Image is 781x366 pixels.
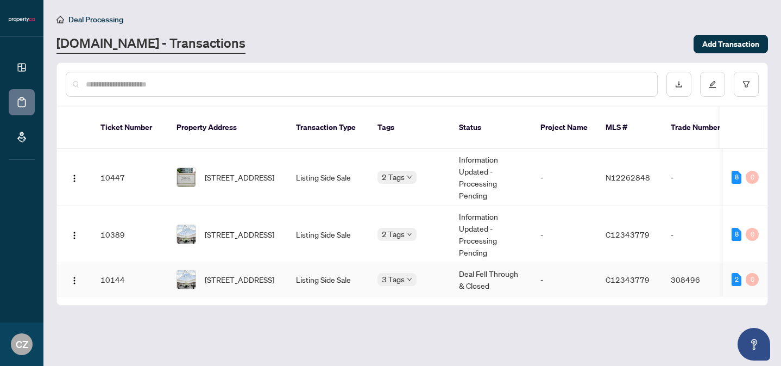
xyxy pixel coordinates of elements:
span: Add Transaction [702,35,759,53]
img: thumbnail-img [177,225,196,244]
button: download [666,72,691,97]
div: 0 [746,273,759,286]
div: 8 [732,171,741,184]
span: download [675,80,683,88]
img: logo [9,16,35,23]
td: - [532,263,597,296]
span: 3 Tags [382,273,405,286]
img: thumbnail-img [177,270,196,289]
div: 2 [732,273,741,286]
th: Property Address [168,107,287,149]
span: 2 Tags [382,171,405,183]
th: MLS # [597,107,662,149]
button: edit [700,72,725,97]
th: Transaction Type [287,107,369,149]
span: C12343779 [606,229,650,239]
span: CZ [16,337,28,352]
img: thumbnail-img [177,168,196,187]
button: Logo [66,226,83,243]
td: 10389 [92,206,168,263]
th: Tags [369,107,450,149]
img: Logo [70,231,79,240]
div: 0 [746,171,759,184]
td: Deal Fell Through & Closed [450,263,532,296]
span: 2 Tags [382,228,405,240]
div: 0 [746,228,759,241]
span: [STREET_ADDRESS] [205,171,274,183]
td: Listing Side Sale [287,206,369,263]
td: Listing Side Sale [287,263,369,296]
span: home [56,16,64,23]
span: filter [742,80,750,88]
img: Logo [70,276,79,285]
span: N12262848 [606,172,650,182]
button: filter [734,72,759,97]
button: Open asap [738,328,770,361]
td: - [662,149,738,206]
td: 10447 [92,149,168,206]
td: 308496 [662,263,738,296]
span: C12343779 [606,275,650,284]
span: down [407,175,412,180]
button: Logo [66,271,83,288]
td: - [662,206,738,263]
td: 10144 [92,263,168,296]
td: Information Updated - Processing Pending [450,206,532,263]
td: - [532,206,597,263]
td: - [532,149,597,206]
td: Information Updated - Processing Pending [450,149,532,206]
span: down [407,277,412,282]
div: 8 [732,228,741,241]
button: Logo [66,169,83,186]
th: Ticket Number [92,107,168,149]
span: [STREET_ADDRESS] [205,274,274,286]
span: down [407,232,412,237]
td: Listing Side Sale [287,149,369,206]
th: Project Name [532,107,597,149]
th: Trade Number [662,107,738,149]
a: [DOMAIN_NAME] - Transactions [56,34,245,54]
span: Deal Processing [68,15,123,24]
span: [STREET_ADDRESS] [205,228,274,240]
th: Status [450,107,532,149]
button: Add Transaction [694,35,768,53]
img: Logo [70,174,79,183]
span: edit [709,80,716,88]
